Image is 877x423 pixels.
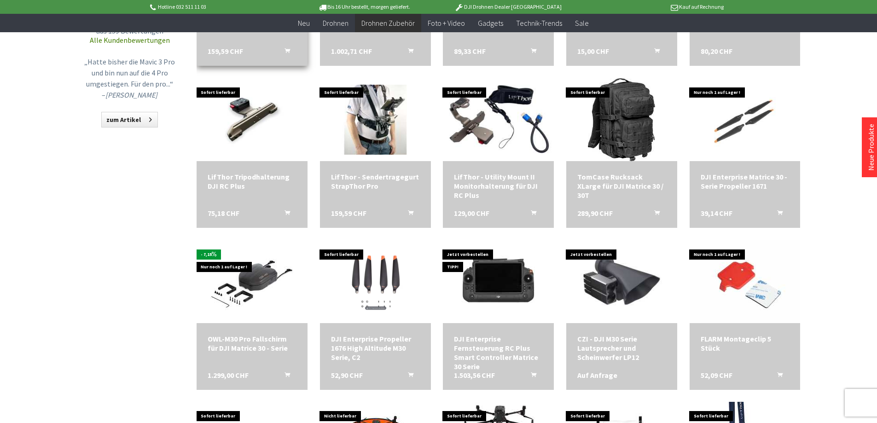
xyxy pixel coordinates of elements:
[316,14,355,33] a: Drohnen
[690,85,801,155] img: DJI Enterprise Matrice 30 - Serie Propeller 1671
[577,172,666,200] a: TomCase Rucksack XLarge für DJI Matrice 30 / 30T 289,90 CHF In den Warenkorb
[331,371,363,380] span: 52,90 CHF
[454,371,495,380] span: 1.503,56 CHF
[580,1,724,12] p: Kauf auf Rechnung
[149,1,292,12] p: Hotline 032 511 11 03
[331,172,420,191] div: LifThor - Sendertragegurt StrapThor Pro
[577,209,613,218] span: 289,90 CHF
[443,85,554,155] img: LifThor - Utility Mount II Monitorhalterung für DJI RC Plus
[701,46,732,56] span: 80,20 CHF
[569,14,595,33] a: Sale
[84,56,176,100] p: „Hatte bisher die Mavic 3 Pro und bin nun auf die 4 Pro umgestiegen. Für den pro...“ –
[273,209,296,220] button: In den Warenkorb
[866,124,876,171] a: Neue Produkte
[323,18,348,28] span: Drohnen
[320,250,431,313] img: DJI Enterprise Propeller 1676 High Altitude M30 Serie, C2
[471,14,510,33] a: Gadgets
[454,334,543,371] a: DJI Enterprise Fernsteuerung RC Plus Smart Controller Matrice 30 Serie 1.503,56 CHF In den Warenkorb
[298,18,310,28] span: Neu
[520,371,542,382] button: In den Warenkorb
[516,18,562,28] span: Technik-Trends
[766,371,788,382] button: In den Warenkorb
[447,240,550,323] img: DJI Enterprise Fernsteuerung RC Plus Smart Controller Matrice 30 Serie
[208,172,296,191] div: LifThor Tripodhalterung DJI RC Plus
[208,371,249,380] span: 1.299,00 CHF
[454,46,486,56] span: 89,33 CHF
[520,46,542,58] button: In den Warenkorb
[208,209,239,218] span: 75,18 CHF
[436,1,580,12] p: DJI Drohnen Dealer [GEOGRAPHIC_DATA]
[208,334,296,353] div: OWL-M30 Pro Fallschirm für DJI Matrice 30 - Serie
[210,240,293,323] img: OWL-M30 Pro Fallschirm für DJI Matrice 30 - Serie
[428,18,465,28] span: Foto + Video
[397,209,419,220] button: In den Warenkorb
[454,209,489,218] span: 129,00 CHF
[331,334,420,362] div: DJI Enterprise Propeller 1676 High Altitude M30 Serie, C2
[588,78,655,161] img: TomCase Rucksack XLarge für DJI Matrice 30 / 30T
[421,14,471,33] a: Foto + Video
[454,172,543,200] a: LifThor - Utility Mount II Monitorhalterung für DJI RC Plus 129,00 CHF In den Warenkorb
[320,85,431,155] img: LifThor - Sendertragegurt StrapThor Pro
[331,46,372,56] span: 1.002,71 CHF
[291,14,316,33] a: Neu
[208,46,243,56] span: 159,59 CHF
[355,14,421,33] a: Drohnen Zubehör
[331,209,366,218] span: 159,59 CHF
[454,172,543,200] div: LifThor - Utility Mount II Monitorhalterung für DJI RC Plus
[577,334,666,362] a: CZI - DJI M30 Serie Lautsprecher und Scheinwerfer LP12 Auf Anfrage
[454,334,543,371] div: DJI Enterprise Fernsteuerung RC Plus Smart Controller Matrice 30 Serie
[643,46,665,58] button: In den Warenkorb
[701,334,790,353] a: FLARM Montageclip 5 Stück 52,09 CHF In den Warenkorb
[577,334,666,362] div: CZI - DJI M30 Serie Lautsprecher und Scheinwerfer LP12
[701,371,732,380] span: 52,09 CHF
[575,18,589,28] span: Sale
[510,14,569,33] a: Technik-Trends
[566,242,677,321] img: CZI - DJI M30 Serie Lautsprecher und Scheinwerfer LP12
[105,90,157,99] em: [PERSON_NAME]
[331,172,420,191] a: LifThor - Sendertragegurt StrapThor Pro 159,59 CHF In den Warenkorb
[577,172,666,200] div: TomCase Rucksack XLarge für DJI Matrice 30 / 30T
[331,334,420,362] a: DJI Enterprise Propeller 1676 High Altitude M30 Serie, C2 52,90 CHF In den Warenkorb
[520,209,542,220] button: In den Warenkorb
[197,85,308,155] img: LifThor Tripodhalterung DJI RC Plus
[273,371,296,382] button: In den Warenkorb
[478,18,503,28] span: Gadgets
[208,334,296,353] a: OWL-M30 Pro Fallschirm für DJI Matrice 30 - Serie 1.299,00 CHF In den Warenkorb
[577,46,609,56] span: 15,00 CHF
[690,240,800,323] img: FLARM Montageclip 5 Stück
[361,18,415,28] span: Drohnen Zubehör
[208,172,296,191] a: LifThor Tripodhalterung DJI RC Plus 75,18 CHF In den Warenkorb
[766,209,788,220] button: In den Warenkorb
[273,46,296,58] button: In den Warenkorb
[101,112,158,127] a: zum Artikel
[701,172,790,191] div: DJI Enterprise Matrice 30 - Serie Propeller 1671
[397,46,419,58] button: In den Warenkorb
[701,172,790,191] a: DJI Enterprise Matrice 30 - Serie Propeller 1671 39,14 CHF In den Warenkorb
[701,334,790,353] div: FLARM Montageclip 5 Stück
[397,371,419,382] button: In den Warenkorb
[292,1,436,12] p: Bis 16 Uhr bestellt, morgen geliefert.
[577,371,617,380] span: Auf Anfrage
[701,209,732,218] span: 39,14 CHF
[643,209,665,220] button: In den Warenkorb
[90,35,170,45] a: Alle Kundenbewertungen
